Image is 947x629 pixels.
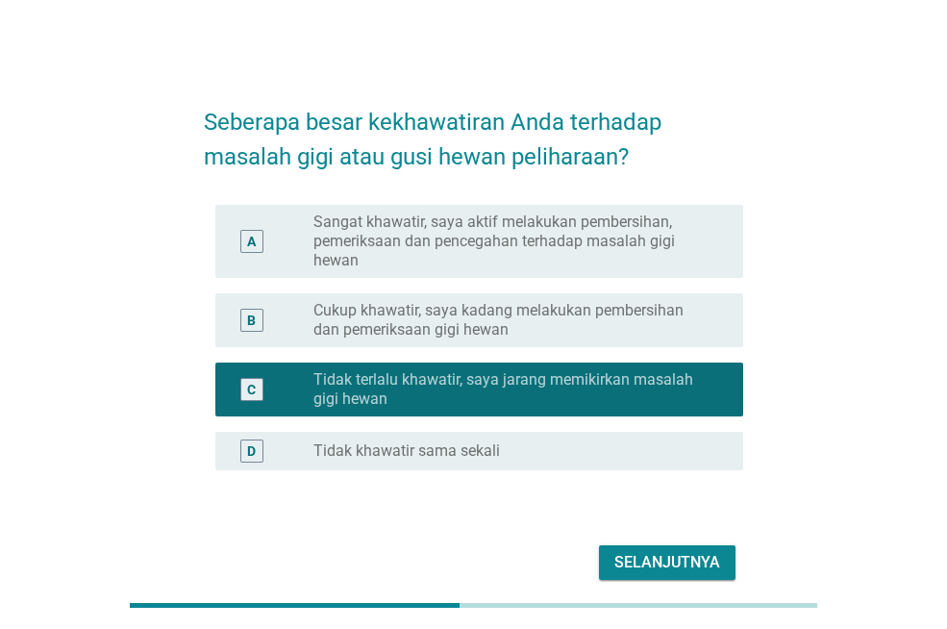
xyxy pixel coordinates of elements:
[599,545,735,580] button: Selanjutnya
[247,379,256,399] div: C
[247,310,256,330] div: B
[247,440,256,461] div: D
[204,86,743,174] h2: Seberapa besar kekhawatiran Anda terhadap masalah gigi atau gusi hewan peliharaan?
[313,301,712,340] label: Cukup khawatir, saya kadang melakukan pembersihan dan pemeriksaan gigi hewan
[614,551,720,574] div: Selanjutnya
[313,370,712,409] label: Tidak terlalu khawatir, saya jarang memikirkan masalah gigi hewan
[247,231,256,251] div: A
[313,441,500,461] label: Tidak khawatir sama sekali
[313,213,712,270] label: Sangat khawatir, saya aktif melakukan pembersihan, pemeriksaan dan pencegahan terhadap masalah gi...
